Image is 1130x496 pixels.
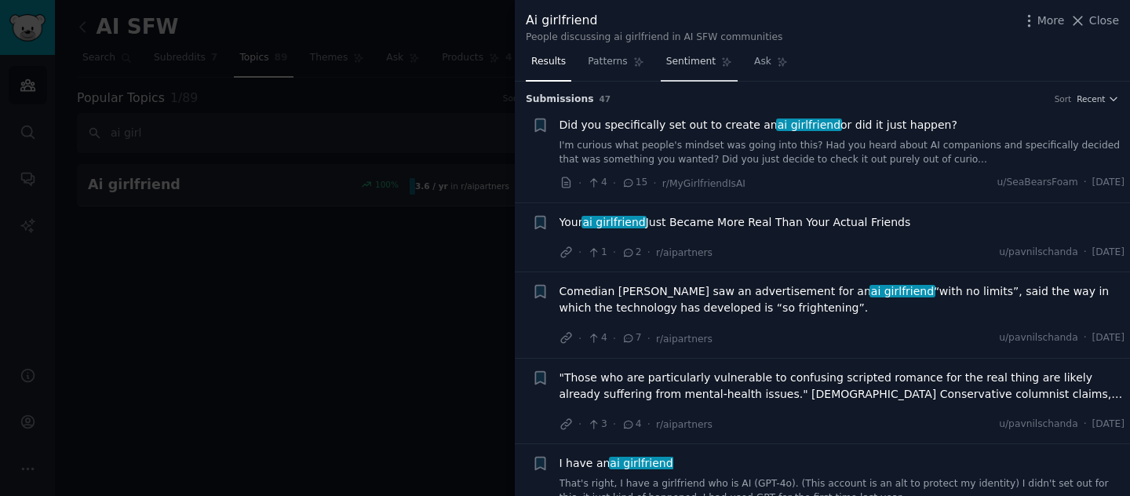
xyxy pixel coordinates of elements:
span: u/pavnilschanda [999,418,1077,432]
button: More [1021,13,1065,29]
span: r/MyGirlfriendIsAI [662,178,745,189]
span: 1 [587,246,607,260]
span: Did you specifically set out to create an or did it just happen? [560,117,957,133]
a: I have anai girlfriend [560,455,673,472]
a: Comedian [PERSON_NAME] saw an advertisement for anai girlfriend“with no limits”, said the way in ... [560,283,1125,316]
span: ai girlfriend [609,457,675,469]
span: Recent [1077,93,1105,104]
span: [DATE] [1092,176,1125,190]
span: 4 [587,331,607,345]
span: · [1084,246,1087,260]
span: Results [531,55,566,69]
span: [DATE] [1092,246,1125,260]
span: r/aipartners [656,247,713,258]
span: · [1084,176,1087,190]
span: [DATE] [1092,331,1125,345]
a: Results [526,49,571,82]
span: [DATE] [1092,418,1125,432]
span: u/SeaBearsFoam [997,176,1078,190]
span: Patterns [588,55,627,69]
span: ai girlfriend [581,216,647,228]
span: Close [1089,13,1119,29]
a: "Those who are particularly vulnerable to confusing scripted romance for the real thing are likel... [560,370,1125,403]
span: · [647,330,651,347]
span: More [1037,13,1065,29]
span: · [613,416,616,432]
span: u/pavnilschanda [999,331,1077,345]
span: u/pavnilschanda [999,246,1077,260]
a: Ask [749,49,793,82]
span: 3 [587,418,607,432]
span: · [653,175,656,191]
span: Your Just Became More Real Than Your Actual Friends [560,214,911,231]
span: · [578,330,581,347]
button: Close [1070,13,1119,29]
span: 7 [621,331,641,345]
a: Patterns [582,49,649,82]
span: · [613,175,616,191]
span: Submission s [526,93,594,107]
span: ai girlfriend [776,119,842,131]
span: I have an [560,455,673,472]
span: ai girlfriend [869,285,935,297]
span: · [647,416,651,432]
span: · [647,244,651,261]
button: Recent [1077,93,1119,104]
span: 15 [621,176,647,190]
span: Ask [754,55,771,69]
div: Ai girlfriend [526,11,782,31]
span: · [578,416,581,432]
a: Did you specifically set out to create anai girlfriendor did it just happen? [560,117,957,133]
div: Sort [1055,93,1072,104]
span: r/aipartners [656,419,713,430]
span: r/aipartners [656,334,713,345]
span: 2 [621,246,641,260]
span: 47 [600,94,611,104]
a: I'm curious what people's mindset was going into this? Had you heard about AI companions and spec... [560,139,1125,166]
span: · [1084,331,1087,345]
a: Yourai girlfriendJust Became More Real Than Your Actual Friends [560,214,911,231]
span: Sentiment [666,55,716,69]
span: · [578,244,581,261]
span: · [578,175,581,191]
a: Sentiment [661,49,738,82]
span: Comedian [PERSON_NAME] saw an advertisement for an “with no limits”, said the way in which the te... [560,283,1125,316]
span: · [613,330,616,347]
span: · [1084,418,1087,432]
span: 4 [621,418,641,432]
span: 4 [587,176,607,190]
div: People discussing ai girlfriend in AI SFW communities [526,31,782,45]
span: · [613,244,616,261]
